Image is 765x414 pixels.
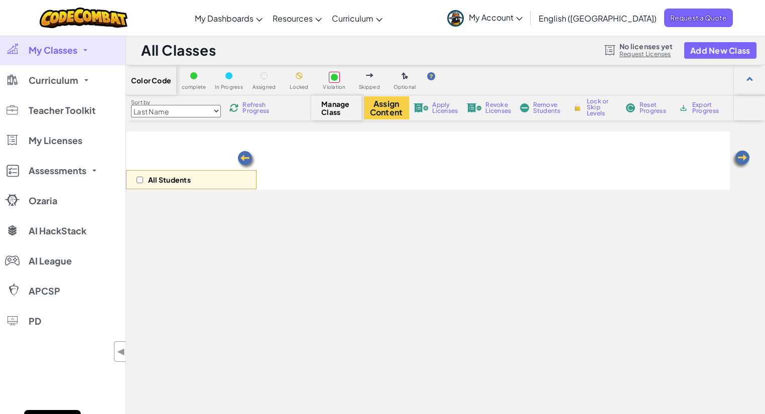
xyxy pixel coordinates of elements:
img: IconLicenseApply.svg [414,103,429,112]
img: avatar [447,10,464,27]
span: Skipped [359,84,380,90]
span: Assigned [252,84,276,90]
span: No licenses yet [619,42,673,50]
span: Apply Licenses [432,102,458,114]
span: English ([GEOGRAPHIC_DATA]) [539,13,657,24]
button: Add New Class [684,42,756,59]
span: My Licenses [29,136,82,145]
span: Refresh Progress [242,102,274,114]
a: Request a Quote [664,9,733,27]
a: My Account [442,2,528,34]
img: IconSkippedLevel.svg [366,73,373,77]
span: Resources [273,13,313,24]
img: IconLicenseRevoke.svg [467,103,482,112]
a: Resources [268,5,327,32]
img: IconRemoveStudents.svg [520,103,529,112]
span: My Classes [29,46,77,55]
span: Teacher Toolkit [29,106,95,115]
img: Arrow_Left.png [236,150,257,170]
span: Optional [394,84,416,90]
label: Sort by [131,98,221,106]
img: CodeCombat logo [40,8,127,28]
button: Assign Content [364,96,409,119]
img: IconArchive.svg [679,103,688,112]
a: English ([GEOGRAPHIC_DATA]) [534,5,662,32]
span: My Dashboards [195,13,253,24]
img: Arrow_Left.png [731,150,751,170]
span: Locked [290,84,308,90]
span: Curriculum [332,13,373,24]
a: My Dashboards [190,5,268,32]
span: AI League [29,256,72,265]
span: Revoke Licenses [485,102,511,114]
span: Violation [323,84,345,90]
img: IconReload.svg [229,103,238,112]
span: Lock or Skip Levels [587,98,616,116]
span: Export Progress [692,102,723,114]
span: complete [182,84,206,90]
a: Request Licenses [619,50,673,58]
h1: All Classes [141,41,216,60]
span: Curriculum [29,76,78,85]
span: In Progress [215,84,243,90]
span: Reset Progress [640,102,670,114]
span: Assessments [29,166,86,175]
img: IconReset.svg [625,103,635,112]
span: Manage Class [321,100,351,116]
img: IconOptionalLevel.svg [402,72,408,80]
span: ◀ [117,344,125,359]
img: IconLock.svg [572,103,583,112]
span: Remove Students [533,102,563,114]
span: Ozaria [29,196,57,205]
img: IconHint.svg [427,72,435,80]
span: Color Code [131,76,171,84]
span: AI HackStack [29,226,86,235]
p: All Students [148,176,191,184]
span: My Account [469,12,523,23]
a: Curriculum [327,5,388,32]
